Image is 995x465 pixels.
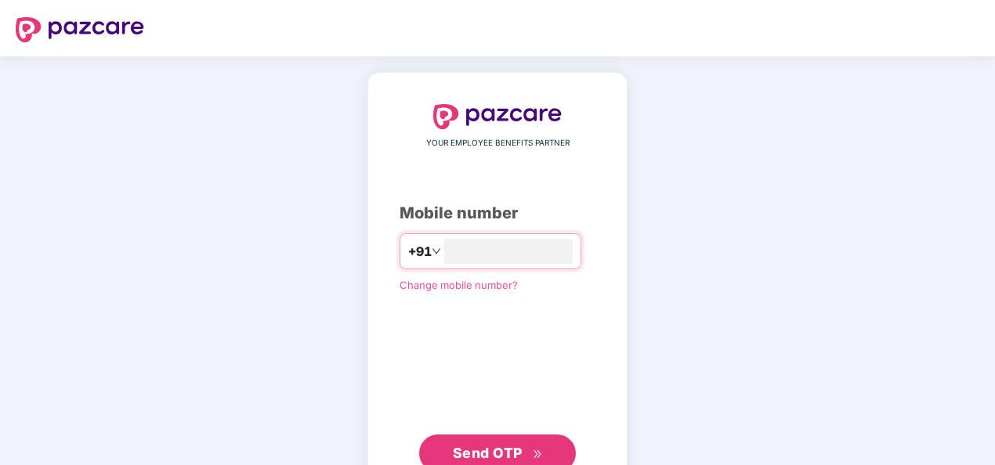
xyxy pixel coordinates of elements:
span: down [432,247,441,256]
div: Mobile number [400,201,595,225]
span: Send OTP [453,445,523,461]
a: Change mobile number? [400,279,518,291]
img: logo [16,17,144,42]
span: +91 [408,242,432,261]
span: YOUR EMPLOYEE BENEFITS PARTNER [426,137,570,150]
img: logo [433,104,562,129]
span: double-right [533,449,543,460]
